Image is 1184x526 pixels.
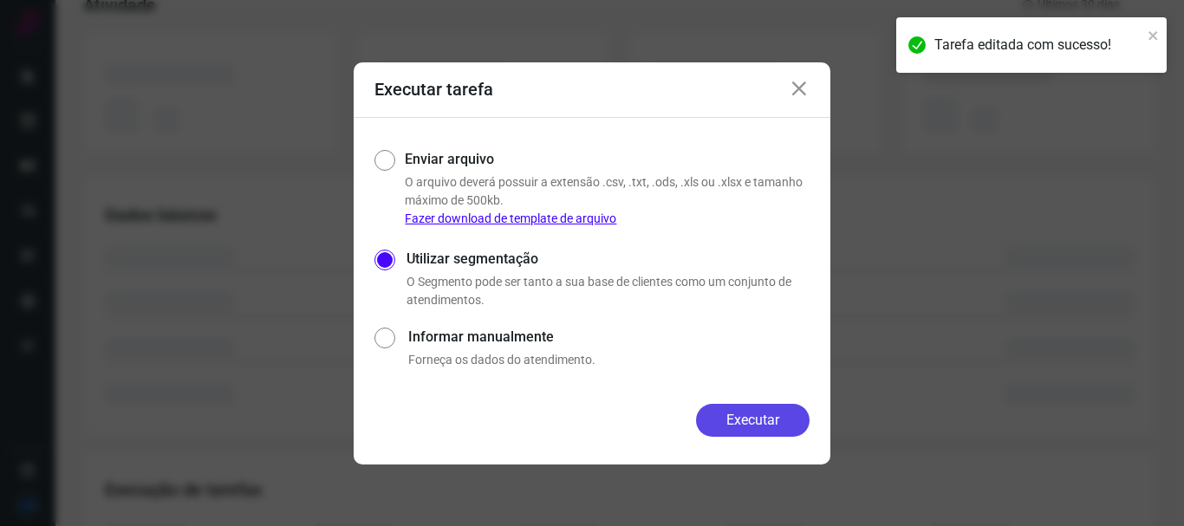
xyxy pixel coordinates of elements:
a: Fazer download de template de arquivo [405,211,616,225]
p: O arquivo deverá possuir a extensão .csv, .txt, .ods, .xls ou .xlsx e tamanho máximo de 500kb. [405,173,810,228]
label: Enviar arquivo [405,149,494,170]
h3: Executar tarefa [374,79,493,100]
p: O Segmento pode ser tanto a sua base de clientes como um conjunto de atendimentos. [407,273,810,309]
label: Informar manualmente [408,327,810,347]
button: Executar [696,404,810,437]
label: Utilizar segmentação [407,249,810,269]
div: Tarefa editada com sucesso! [934,35,1142,55]
button: close [1148,24,1160,45]
p: Forneça os dados do atendimento. [408,351,810,369]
